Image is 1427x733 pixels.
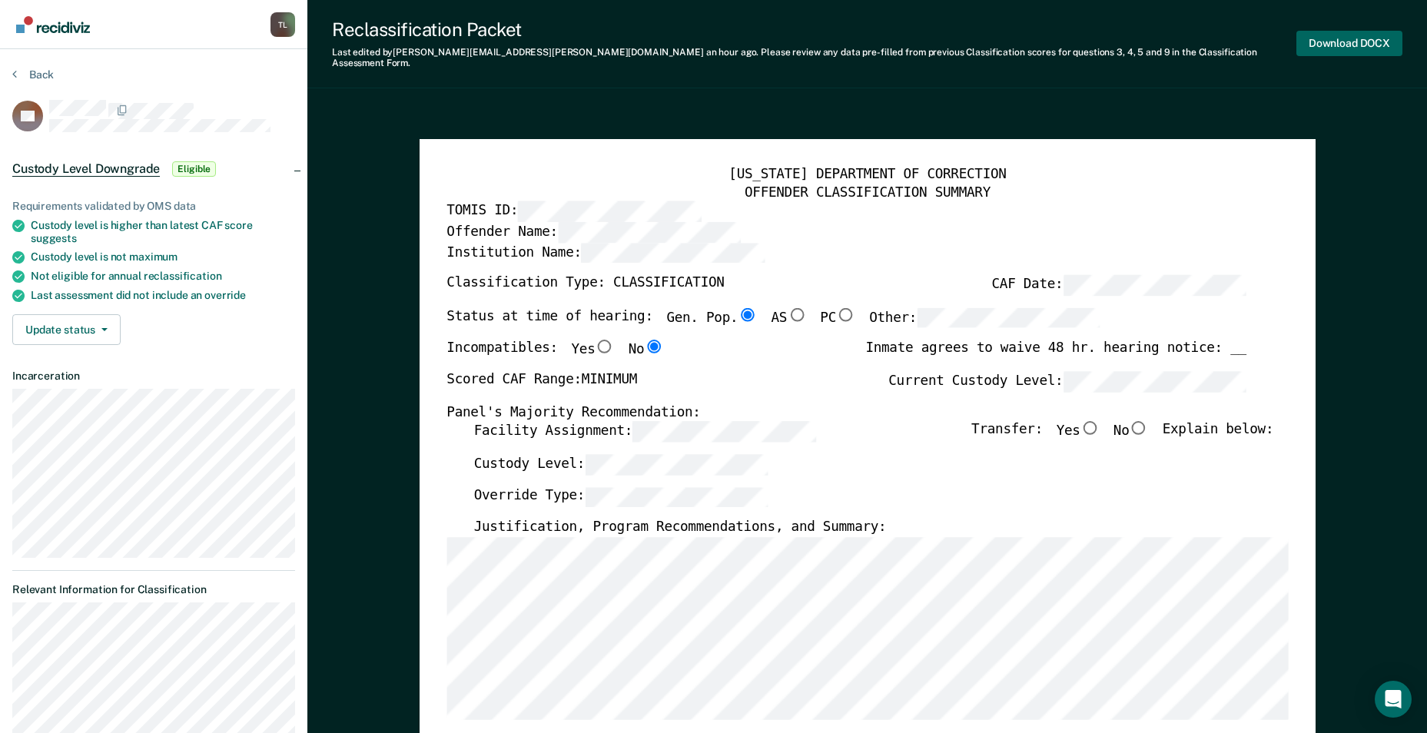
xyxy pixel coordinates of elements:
[473,486,768,507] label: Override Type:
[12,370,295,383] dt: Incarceration
[582,242,765,263] input: Institution Name:
[836,307,856,321] input: PC
[666,307,757,328] label: Gen. Pop.
[473,421,815,442] label: Facility Assignment:
[585,486,768,507] input: Override Type:
[706,47,757,58] span: an hour ago
[12,68,54,81] button: Back
[332,47,1296,69] div: Last edited by [PERSON_NAME][EMAIL_ADDRESS][PERSON_NAME][DOMAIN_NAME] . Please review any data pr...
[12,200,295,213] div: Requirements validated by OMS data
[1375,681,1412,718] div: Open Intercom Messenger
[129,250,178,263] span: maximum
[518,201,701,222] input: TOMIS ID:
[31,270,295,283] div: Not eligible for annual
[446,221,741,242] label: Offender Name:
[12,314,121,345] button: Update status
[991,275,1246,296] label: CAF Date:
[1063,275,1246,296] input: CAF Date:
[446,201,701,222] label: TOMIS ID:
[771,307,806,328] label: AS
[473,454,768,475] label: Custody Level:
[270,12,295,37] div: T L
[446,242,765,263] label: Institution Name:
[446,275,724,296] label: Classification Type: CLASSIFICATION
[595,340,615,353] input: Yes
[558,221,741,242] input: Offender Name:
[1080,421,1100,435] input: Yes
[446,307,1100,340] div: Status at time of hearing:
[644,340,664,353] input: No
[144,270,222,282] span: reclassification
[738,307,758,321] input: Gen. Pop.
[473,519,886,536] label: Justification, Program Recommendations, and Summary:
[1113,421,1149,442] label: No
[31,289,295,302] div: Last assessment did not include an
[446,340,664,371] div: Incompatibles:
[16,16,90,33] img: Recidiviz
[869,307,1100,328] label: Other:
[571,340,614,359] label: Yes
[12,583,295,596] dt: Relevant Information for Classification
[787,307,807,321] input: AS
[1063,371,1246,392] input: Current Custody Level:
[204,289,246,301] span: override
[888,371,1246,392] label: Current Custody Level:
[1296,31,1402,56] button: Download DOCX
[1056,421,1099,442] label: Yes
[446,403,1246,421] div: Panel's Majority Recommendation:
[31,232,77,244] span: suggests
[632,421,815,442] input: Facility Assignment:
[270,12,295,37] button: Profile dropdown button
[446,166,1288,184] div: [US_STATE] DEPARTMENT OF CORRECTION
[446,184,1288,201] div: OFFENDER CLASSIFICATION SUMMARY
[585,454,768,475] input: Custody Level:
[172,161,216,177] span: Eligible
[628,340,663,359] label: No
[446,371,637,392] label: Scored CAF Range: MINIMUM
[971,421,1273,453] div: Transfer: Explain below:
[820,307,855,328] label: PC
[12,161,160,177] span: Custody Level Downgrade
[31,219,295,245] div: Custody level is higher than latest CAF score
[332,18,1296,41] div: Reclassification Packet
[865,340,1246,371] div: Inmate agrees to waive 48 hr. hearing notice: __
[31,250,295,264] div: Custody level is not
[917,307,1100,328] input: Other:
[1129,421,1149,435] input: No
